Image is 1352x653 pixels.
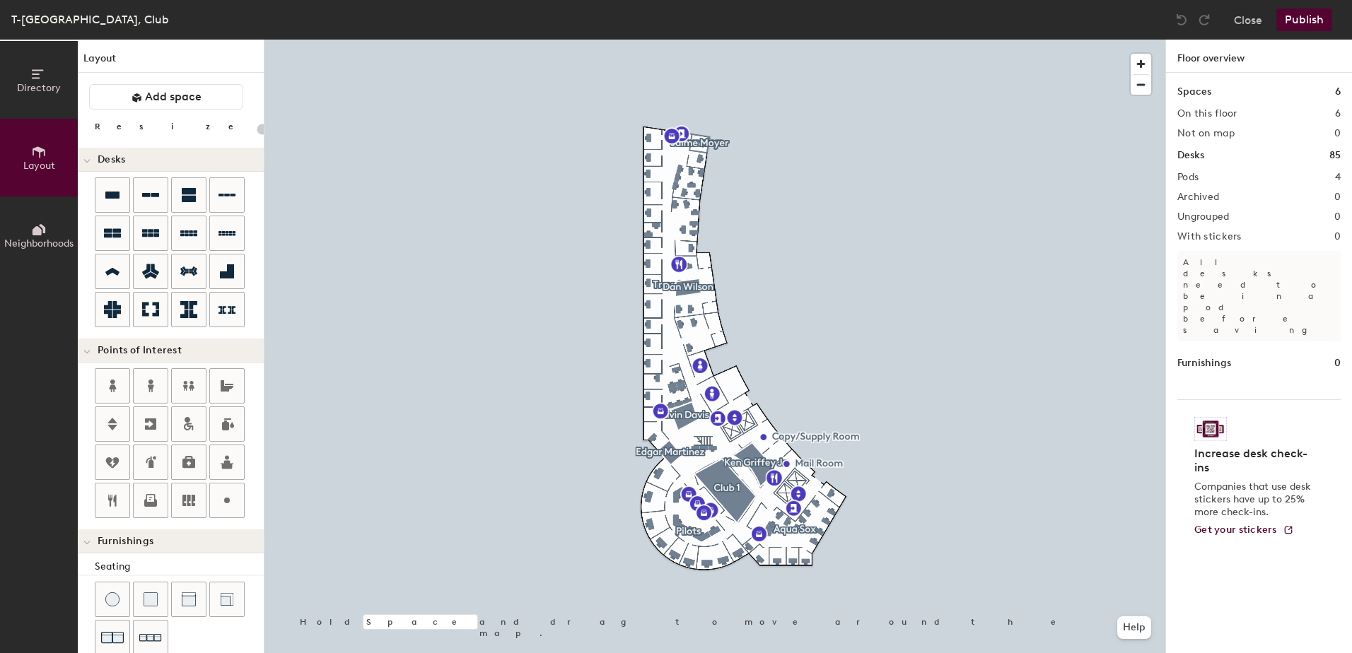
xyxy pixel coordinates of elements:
h2: 0 [1334,211,1341,223]
img: Sticker logo [1194,417,1227,441]
h2: On this floor [1177,108,1237,119]
span: Get your stickers [1194,524,1277,536]
img: Couch (corner) [220,592,234,606]
span: Neighborhoods [4,237,74,249]
span: Directory [17,82,61,94]
div: Resize [95,121,251,132]
h2: 4 [1335,172,1341,183]
h1: Furnishings [1177,355,1231,371]
h1: Spaces [1177,84,1211,100]
img: Couch (x2) [101,626,124,649]
h2: Pods [1177,172,1199,183]
p: Companies that use desk stickers have up to 25% more check-ins. [1194,481,1315,519]
img: Stool [105,592,120,606]
img: Cushion [144,592,158,606]
button: Help [1117,616,1151,639]
span: Desks [98,154,125,165]
h2: 0 [1334,192,1341,203]
h1: 85 [1329,148,1341,163]
img: Undo [1175,13,1189,27]
h2: Ungrouped [1177,211,1230,223]
span: Layout [23,160,55,172]
span: Points of Interest [98,345,182,356]
img: Couch (middle) [182,592,196,606]
img: Couch (x3) [139,627,162,649]
button: Close [1234,8,1262,31]
p: All desks need to be in a pod before saving [1177,251,1341,341]
img: Redo [1197,13,1211,27]
h1: Layout [78,51,264,73]
h2: With stickers [1177,231,1242,242]
h2: 6 [1335,108,1341,119]
h4: Increase desk check-ins [1194,447,1315,475]
h1: 6 [1335,84,1341,100]
h2: 0 [1334,231,1341,242]
button: Couch (middle) [171,582,206,617]
span: Add space [145,90,202,104]
button: Stool [95,582,130,617]
div: T-[GEOGRAPHIC_DATA], Club [11,11,169,28]
button: Couch (corner) [209,582,245,617]
h1: Desks [1177,148,1204,163]
button: Publish [1276,8,1332,31]
button: Cushion [133,582,168,617]
h1: Floor overview [1166,40,1352,73]
h2: Archived [1177,192,1219,203]
a: Get your stickers [1194,524,1294,536]
h2: Not on map [1177,128,1235,139]
h2: 0 [1334,128,1341,139]
span: Furnishings [98,536,153,547]
h1: 0 [1334,355,1341,371]
button: Add space [89,84,243,110]
div: Seating [95,559,264,575]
